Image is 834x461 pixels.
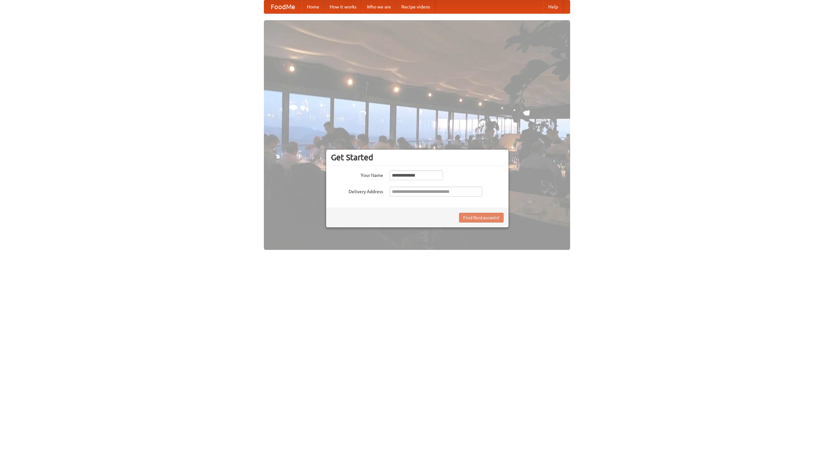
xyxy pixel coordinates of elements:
label: Delivery Address [331,187,383,195]
button: Find Restaurants! [459,213,504,223]
a: Home [302,0,324,13]
a: Who we are [362,0,396,13]
a: Recipe videos [396,0,435,13]
a: How it works [324,0,362,13]
label: Your Name [331,170,383,179]
h3: Get Started [331,152,504,162]
a: Help [543,0,563,13]
a: FoodMe [264,0,302,13]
